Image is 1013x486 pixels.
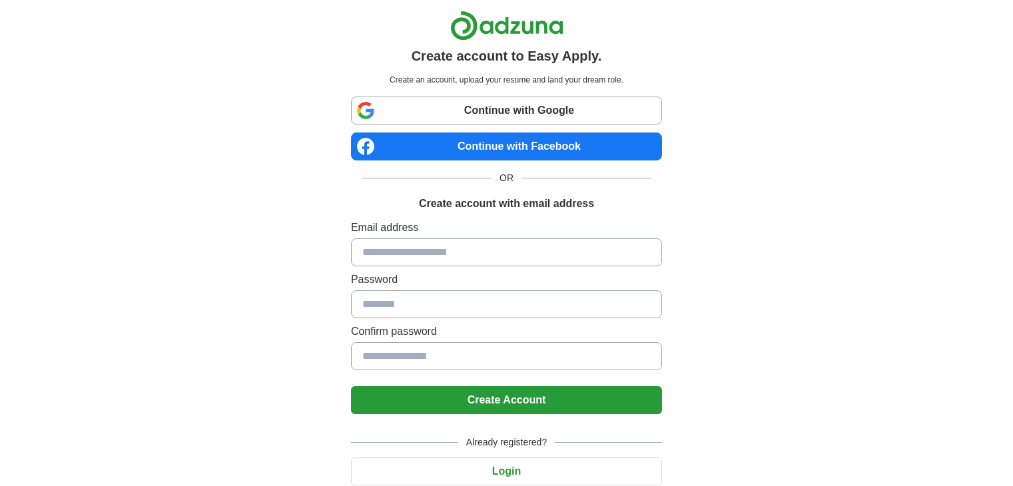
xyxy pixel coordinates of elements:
label: Confirm password [351,324,662,340]
a: Continue with Facebook [351,132,662,160]
label: Password [351,272,662,288]
img: Adzuna logo [450,11,563,41]
h1: Create account with email address [419,196,594,212]
button: Login [351,457,662,485]
label: Email address [351,220,662,236]
span: OR [492,171,521,185]
a: Login [351,465,662,477]
span: Already registered? [458,435,555,449]
h1: Create account to Easy Apply. [412,46,602,66]
p: Create an account, upload your resume and land your dream role. [354,74,659,86]
a: Continue with Google [351,97,662,124]
button: Create Account [351,386,662,414]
